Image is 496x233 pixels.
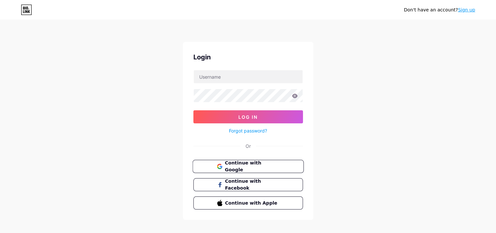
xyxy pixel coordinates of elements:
[192,160,304,173] button: Continue with Google
[193,52,303,62] div: Login
[246,143,251,149] div: Or
[229,127,267,134] a: Forgot password?
[194,70,303,83] input: Username
[193,178,303,191] button: Continue with Facebook
[225,200,279,207] span: Continue with Apple
[404,7,475,13] div: Don't have an account?
[193,110,303,123] button: Log In
[238,114,258,120] span: Log In
[193,196,303,210] button: Continue with Apple
[193,160,303,173] a: Continue with Google
[225,178,279,192] span: Continue with Facebook
[458,7,475,12] a: Sign up
[225,160,279,174] span: Continue with Google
